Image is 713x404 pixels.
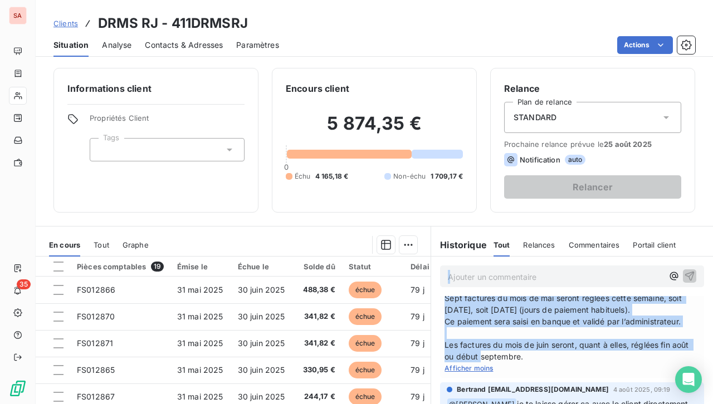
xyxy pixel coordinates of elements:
span: 31 mai 2025 [177,312,223,321]
span: 79 j [411,338,424,348]
div: Open Intercom Messenger [675,366,702,393]
span: échue [349,335,382,352]
input: Ajouter une valeur [99,145,108,155]
span: Notification [520,155,560,164]
div: Émise le [177,262,224,271]
span: FS012870 [77,312,115,321]
button: Relancer [504,175,681,199]
h3: DRMS RJ - 411DRMSRJ [98,13,248,33]
span: Propriétés Client [90,114,245,129]
span: FS012867 [77,392,115,401]
span: 341,82 € [302,338,335,349]
span: Graphe [123,240,149,249]
span: En cours [49,240,80,249]
span: 79 j [411,392,424,401]
span: auto [565,155,586,165]
span: Clients [53,19,78,28]
span: 30 juin 2025 [238,312,285,321]
button: Actions [617,36,673,54]
h2: 5 874,35 € [286,112,463,146]
span: Échu [295,171,311,181]
span: échue [349,308,382,325]
span: Portail client [633,240,676,249]
span: Paramètres [236,40,279,51]
span: 30 juin 2025 [238,365,285,375]
div: Délai [411,262,441,271]
div: Pièces comptables [77,262,164,272]
span: STANDARD [514,112,556,123]
span: Commentaires [569,240,620,249]
span: 19 [151,262,164,272]
h6: Informations client [67,82,245,95]
span: 30 juin 2025 [238,285,285,294]
h6: Encours client [286,82,349,95]
span: 0 [284,162,289,171]
div: Statut [349,262,397,271]
span: J’ai eu Mr [PERSON_NAME], le comptable des Achats. Sept factures du mois de mai seront réglées ce... [445,280,700,362]
span: Non-échu [393,171,426,181]
span: FS012865 [77,365,115,375]
span: 4 août 2025, 09:19 [613,386,671,393]
span: Relances [523,240,555,249]
span: Afficher moins [445,364,493,372]
span: 341,82 € [302,311,335,322]
span: Contacts & Adresses [145,40,223,51]
span: 4 165,18 € [315,171,349,181]
span: échue [349,282,382,298]
span: Bertrand [EMAIL_ADDRESS][DOMAIN_NAME] [457,385,609,395]
span: Tout [494,240,510,249]
div: SA [9,7,27,24]
span: 488,38 € [302,284,335,295]
span: 30 juin 2025 [238,338,285,348]
span: 31 mai 2025 [177,338,223,348]
span: 79 j [411,365,424,375]
span: 31 mai 2025 [177,365,223,375]
h6: Historique [431,238,487,252]
span: 1 709,17 € [431,171,463,181]
span: 79 j [411,312,424,321]
span: Analyse [102,40,131,51]
span: FS012866 [77,285,115,294]
img: Logo LeanPay [9,380,27,397]
span: échue [349,362,382,378]
span: 25 août 2025 [604,140,652,149]
span: 35 [17,279,31,289]
span: 31 mai 2025 [177,392,223,401]
span: Prochaine relance prévue le [504,140,681,149]
span: Tout [94,240,109,249]
span: 30 juin 2025 [238,392,285,401]
span: 31 mai 2025 [177,285,223,294]
a: Clients [53,18,78,29]
span: FS012871 [77,338,113,348]
span: 330,95 € [302,364,335,376]
div: Échue le [238,262,289,271]
span: 244,17 € [302,391,335,402]
div: Solde dû [302,262,335,271]
h6: Relance [504,82,681,95]
span: 79 j [411,285,424,294]
span: Situation [53,40,89,51]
